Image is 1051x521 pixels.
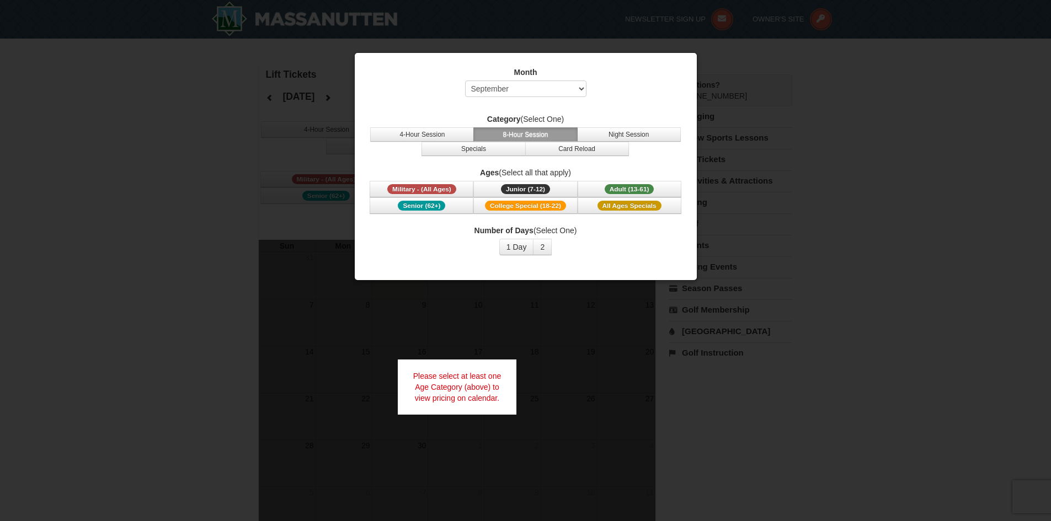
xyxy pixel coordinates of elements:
[499,239,534,255] button: 1 Day
[597,201,661,211] span: All Ages Specials
[474,226,533,235] strong: Number of Days
[369,114,683,125] label: (Select One)
[369,167,683,178] label: (Select all that apply)
[387,184,456,194] span: Military - (All Ages)
[578,197,681,214] button: All Ages Specials
[533,239,552,255] button: 2
[501,184,550,194] span: Junior (7-12)
[578,181,681,197] button: Adult (13-61)
[370,197,473,214] button: Senior (62+)
[369,225,683,236] label: (Select One)
[398,201,445,211] span: Senior (62+)
[370,181,473,197] button: Military - (All Ages)
[370,127,474,142] button: 4-Hour Session
[473,127,577,142] button: 8-Hour Session
[485,201,566,211] span: College Special (18-22)
[605,184,654,194] span: Adult (13-61)
[473,181,577,197] button: Junior (7-12)
[487,115,521,123] strong: Category
[398,359,517,415] div: Please select at least one Age Category (above) to view pricing on calendar.
[525,142,629,156] button: Card Reload
[577,127,681,142] button: Night Session
[422,142,525,156] button: Specials
[514,68,537,77] strong: Month
[473,197,577,214] button: College Special (18-22)
[480,168,499,177] strong: Ages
